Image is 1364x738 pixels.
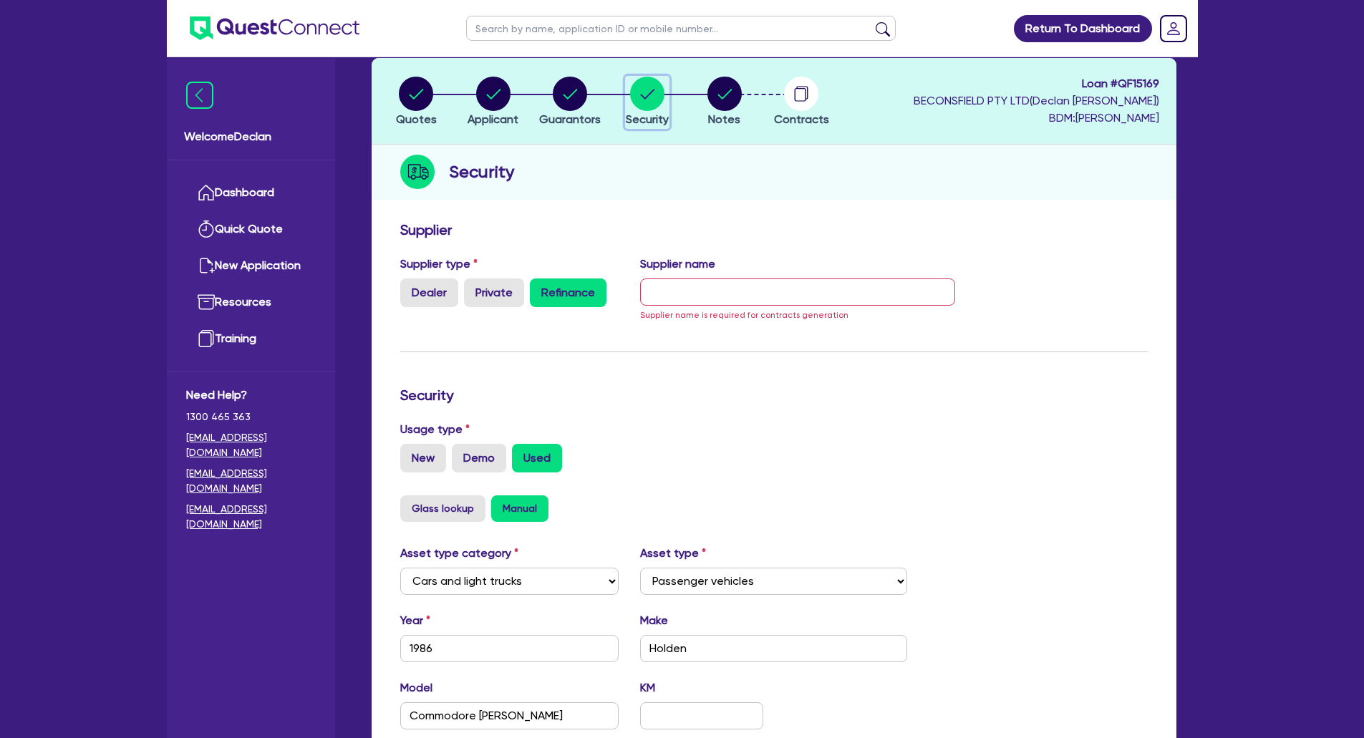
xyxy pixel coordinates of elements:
span: Loan # QF15169 [914,75,1159,92]
span: Need Help? [186,387,316,404]
a: Training [186,321,316,357]
label: KM [640,679,655,696]
span: Quotes [396,112,437,126]
label: Refinance [530,278,606,307]
span: Applicant [468,112,518,126]
img: resources [198,293,215,311]
label: Supplier type [400,256,478,273]
a: Dropdown toggle [1155,10,1192,47]
span: Welcome Declan [184,128,318,145]
img: quest-connect-logo-blue [190,16,359,40]
label: Usage type [400,421,470,438]
a: [EMAIL_ADDRESS][DOMAIN_NAME] [186,466,316,496]
label: Used [512,444,562,472]
span: Security [626,112,669,126]
h2: Security [449,159,514,185]
a: [EMAIL_ADDRESS][DOMAIN_NAME] [186,502,316,532]
label: Asset type category [400,545,518,562]
img: step-icon [400,155,435,189]
img: icon-menu-close [186,82,213,109]
span: BDM: [PERSON_NAME] [914,110,1159,127]
label: Year [400,612,430,629]
img: new-application [198,257,215,274]
h3: Supplier [400,221,1148,238]
label: Demo [452,444,506,472]
span: Supplier name is required for contracts generation [640,310,848,320]
label: Dealer [400,278,458,307]
h3: Security [400,387,1148,404]
span: Contracts [774,112,829,126]
a: Quick Quote [186,211,316,248]
span: Notes [708,112,740,126]
a: Resources [186,284,316,321]
a: New Application [186,248,316,284]
label: Make [640,612,668,629]
img: quick-quote [198,220,215,238]
input: Search by name, application ID or mobile number... [466,16,896,41]
button: Notes [707,76,743,129]
a: [EMAIL_ADDRESS][DOMAIN_NAME] [186,430,316,460]
label: Asset type [640,545,706,562]
label: Model [400,679,432,696]
label: Supplier name [640,256,715,273]
a: Dashboard [186,175,316,211]
button: Applicant [467,76,519,129]
button: Guarantors [538,76,601,129]
a: Return To Dashboard [1014,15,1152,42]
button: Contracts [773,76,830,129]
button: Security [625,76,669,129]
span: BECONSFIELD PTY LTD ( Declan [PERSON_NAME] ) [914,94,1159,107]
button: Manual [491,495,548,522]
button: Quotes [395,76,437,129]
label: New [400,444,446,472]
label: Private [464,278,524,307]
img: training [198,330,215,347]
span: 1300 465 363 [186,409,316,424]
button: Glass lookup [400,495,485,522]
span: Guarantors [539,112,601,126]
